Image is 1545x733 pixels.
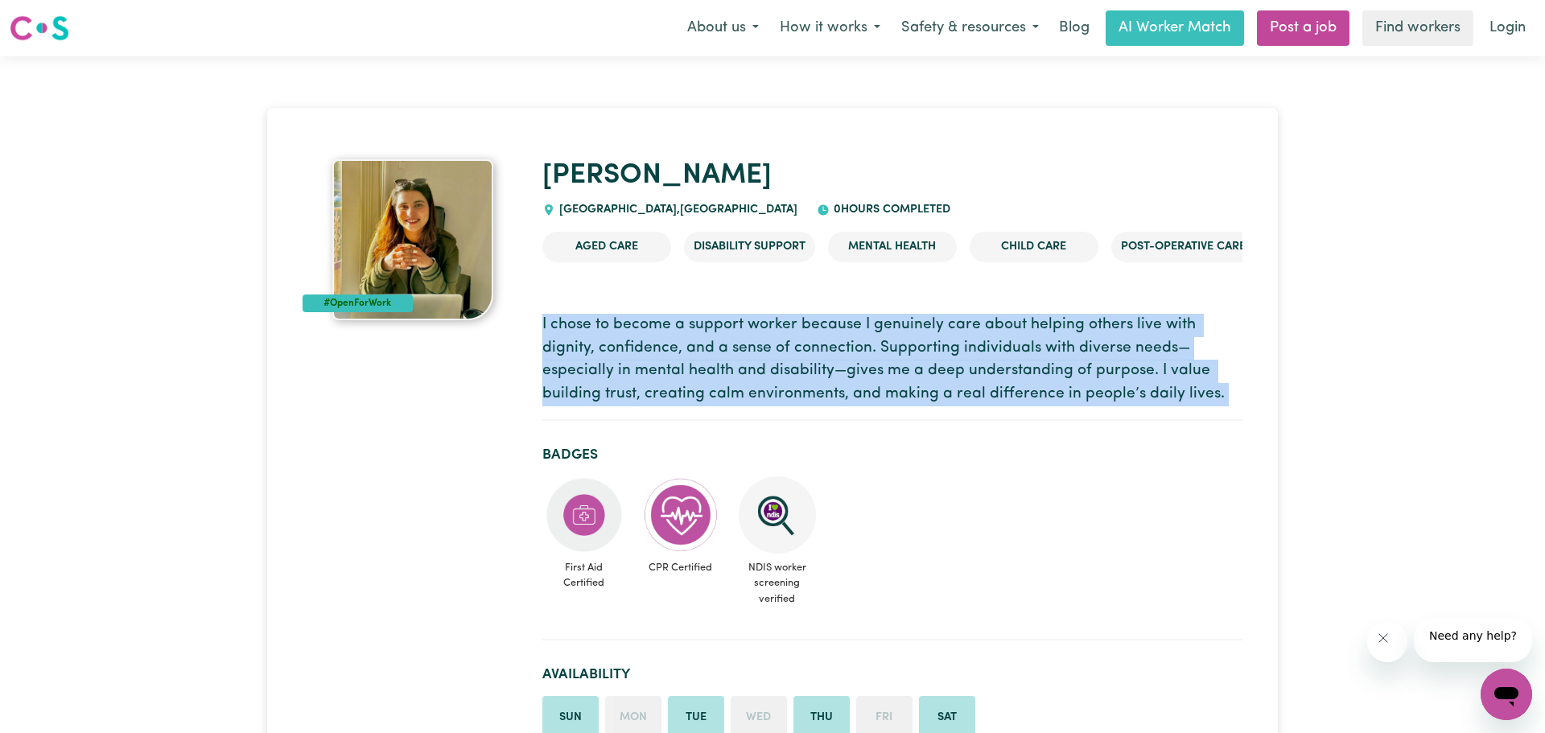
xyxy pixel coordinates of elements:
[1480,10,1535,46] a: Login
[828,232,957,262] li: Mental Health
[891,11,1049,45] button: Safety & resources
[769,11,891,45] button: How it works
[542,232,671,262] li: Aged Care
[735,554,819,613] span: NDIS worker screening verified
[542,314,1242,406] p: I chose to become a support worker because I genuinely care about helping others live with dignit...
[303,159,523,320] a: Sania's profile picture'#OpenForWork
[303,294,413,312] div: #OpenForWork
[677,11,769,45] button: About us
[1111,232,1255,262] li: Post-operative care
[970,232,1098,262] li: Child care
[1481,669,1532,720] iframe: Button to launch messaging window
[1106,10,1244,46] a: AI Worker Match
[555,204,797,216] span: [GEOGRAPHIC_DATA] , [GEOGRAPHIC_DATA]
[332,159,493,320] img: Sania
[739,476,816,554] img: NDIS Worker Screening Verified
[10,10,69,47] a: Careseekers logo
[642,476,719,554] img: Care and support worker has completed CPR Certification
[1257,10,1349,46] a: Post a job
[542,447,1242,463] h2: Badges
[10,14,69,43] img: Careseekers logo
[830,204,950,216] span: 0 hours completed
[542,554,626,597] span: First Aid Certified
[1049,10,1099,46] a: Blog
[1414,618,1532,662] iframe: Message from company
[546,476,623,554] img: Care and support worker has completed First Aid Certification
[684,232,815,262] li: Disability Support
[1362,10,1473,46] a: Find workers
[1367,622,1407,662] iframe: Close message
[542,162,772,190] a: [PERSON_NAME]
[542,666,1242,683] h2: Availability
[639,554,723,582] span: CPR Certified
